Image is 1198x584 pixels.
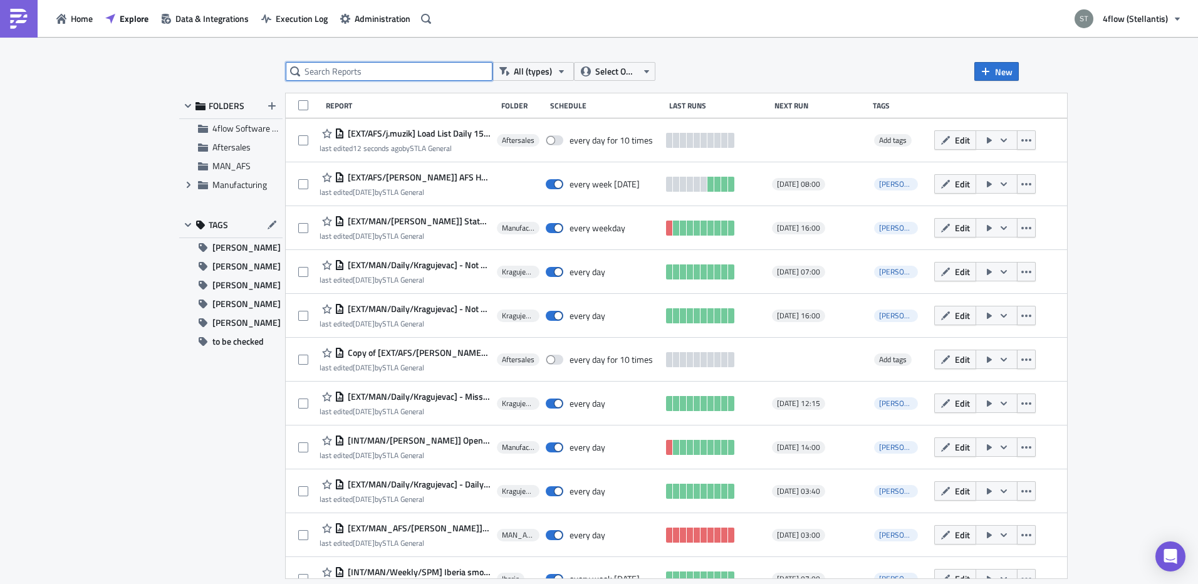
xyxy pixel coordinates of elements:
span: [PERSON_NAME] [212,238,281,257]
button: [PERSON_NAME] [179,238,283,257]
div: Last Runs [669,101,768,110]
button: Data & Integrations [155,9,255,28]
span: Home [71,12,93,25]
time: 2025-06-27T08:48:50Z [353,362,375,373]
button: [PERSON_NAME] [179,313,283,332]
button: Edit [934,525,976,545]
div: last edited by STLA General [320,319,491,328]
div: every day [570,310,605,321]
span: [DATE] 03:00 [777,530,820,540]
span: i.villaverde [874,266,918,278]
div: every day for 10 times [570,354,653,365]
span: Edit [955,484,970,498]
span: Edit [955,133,970,147]
span: Edit [955,177,970,190]
span: Manufacturing [212,178,267,191]
time: 2025-07-23T09:36:20Z [353,405,375,417]
span: [DATE] 08:00 [777,179,820,189]
span: h.eipert [874,529,918,541]
div: every day [570,442,605,453]
span: Edit [955,528,970,541]
span: 4flow (Stellantis) [1103,12,1168,25]
button: Edit [934,218,976,237]
div: Next Run [774,101,867,110]
button: to be checked [179,332,283,351]
span: [DATE] 12:15 [777,399,820,409]
span: Edit [955,397,970,410]
button: Explore [99,9,155,28]
span: Edit [955,221,970,234]
span: Kragujevac [502,486,534,496]
span: [EXT/MAN/h.eipert] Status collected not set [345,216,491,227]
div: every day [570,529,605,541]
span: [DATE] 07:00 [777,574,820,584]
span: [DATE] 14:00 [777,442,820,452]
span: FOLDERS [209,100,244,112]
span: i.villaverde [874,310,918,322]
input: Search Reports [286,62,492,81]
span: TAGS [209,219,228,231]
time: 2025-08-25T11:09:31Z [353,142,402,154]
div: Report [326,101,495,110]
div: every day [570,486,605,497]
span: MAN_AFS [502,530,534,540]
span: Administration [355,12,410,25]
div: every day [570,266,605,278]
div: Folder [501,101,544,110]
time: 2025-08-20T08:21:28Z [353,186,375,198]
div: Open Intercom Messenger [1155,541,1185,571]
div: Schedule [550,101,663,110]
div: last edited by STLA General [320,231,491,241]
button: [PERSON_NAME] [179,276,283,295]
button: [PERSON_NAME] [179,295,283,313]
span: [PERSON_NAME] [879,310,937,321]
span: Add tags [879,134,907,146]
span: [EXT/AFS/j.muzik] Load List Daily 15:00 - Escalation 3 + Stephane [345,128,491,139]
span: Aftersales [212,140,251,154]
div: Tags [873,101,929,110]
span: [PERSON_NAME] [879,222,937,234]
span: Kragujevac [502,399,534,409]
div: last edited by STLA General [320,363,491,372]
button: Home [50,9,99,28]
span: n.schnier [874,178,918,190]
button: Edit [934,306,976,325]
span: [PERSON_NAME] [879,266,937,278]
button: Edit [934,130,976,150]
div: last edited by STLA General [320,494,491,504]
button: All (types) [492,62,574,81]
time: 2025-07-03T06:53:22Z [353,449,375,461]
div: last edited by STLA General [320,275,491,284]
span: Kragujevac [502,267,534,277]
span: h.eipert [874,222,918,234]
span: New [995,65,1013,78]
span: to be checked [212,332,264,351]
span: Select Owner [595,65,637,78]
div: last edited by STLA General [320,143,491,153]
span: [PERSON_NAME] [879,485,937,497]
img: Avatar [1073,8,1095,29]
span: MAN_AFS [212,159,251,172]
span: [PERSON_NAME] [212,295,281,313]
button: Edit [934,481,976,501]
span: [DATE] 03:40 [777,486,820,496]
span: i.villaverde [874,397,918,410]
span: Explore [120,12,148,25]
img: PushMetrics [9,9,29,29]
time: 2025-07-16T07:27:16Z [353,537,375,549]
button: Execution Log [255,9,334,28]
span: h.eipert [874,441,918,454]
span: [EXT/MAN/Daily/Kragujevac] - Missing pickup KPI [345,391,491,402]
button: Edit [934,262,976,281]
button: Administration [334,9,417,28]
div: every weekday [570,222,625,234]
span: [PERSON_NAME] [212,276,281,295]
button: 4flow (Stellantis) [1067,5,1189,33]
button: Select Owner [574,62,655,81]
span: Execution Log [276,12,328,25]
div: every day for 10 times [570,135,653,146]
button: Edit [934,350,976,369]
